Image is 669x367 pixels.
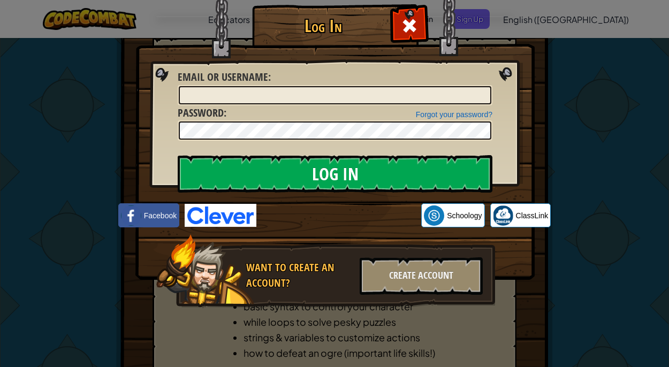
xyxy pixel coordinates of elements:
a: Forgot your password? [416,110,492,119]
img: schoology.png [424,205,444,226]
label: : [178,105,226,121]
img: clever-logo-blue.png [185,204,256,227]
span: ClassLink [516,210,549,221]
span: Email or Username [178,70,268,84]
img: facebook_small.png [121,205,141,226]
input: Log In [178,155,492,193]
iframe: Sign in with Google Button [256,204,421,227]
span: Facebook [144,210,177,221]
h1: Log In [255,17,391,35]
div: Create Account [360,257,483,295]
span: Schoology [447,210,482,221]
div: Want to create an account? [246,260,353,290]
span: Password [178,105,224,120]
img: classlink-logo-small.png [493,205,513,226]
label: : [178,70,271,85]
